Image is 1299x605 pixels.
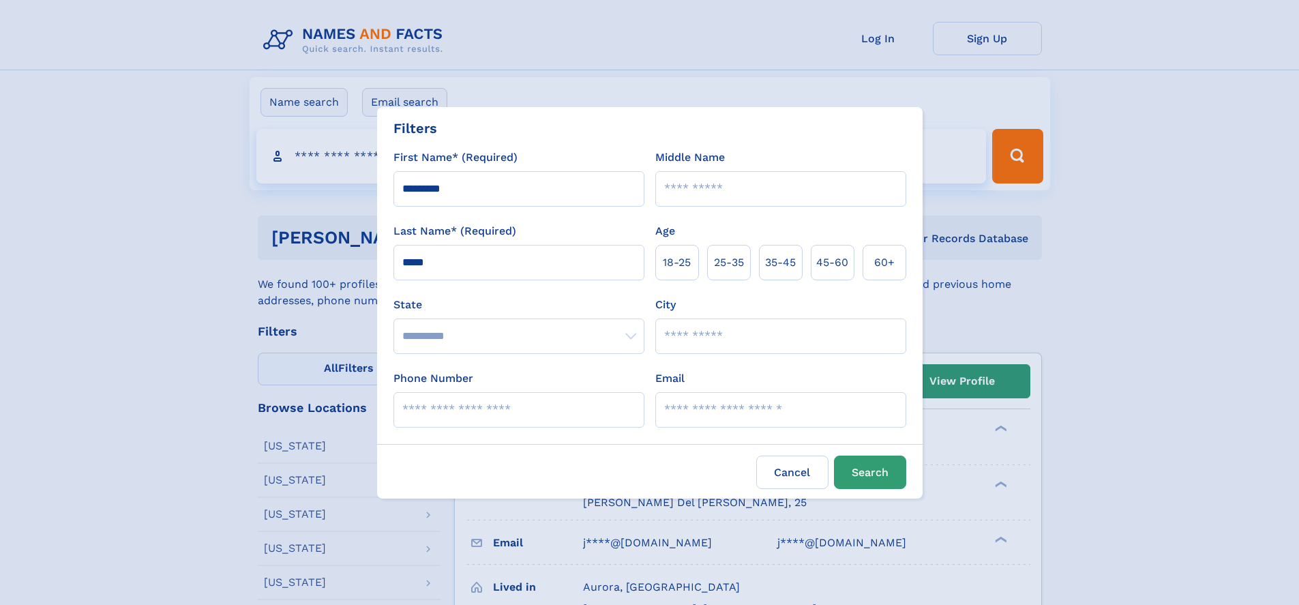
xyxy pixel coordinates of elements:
[834,456,906,489] button: Search
[765,254,796,271] span: 35‑45
[393,370,473,387] label: Phone Number
[393,297,644,313] label: State
[393,118,437,138] div: Filters
[663,254,691,271] span: 18‑25
[393,149,518,166] label: First Name* (Required)
[655,149,725,166] label: Middle Name
[393,223,516,239] label: Last Name* (Required)
[655,297,676,313] label: City
[655,370,685,387] label: Email
[816,254,848,271] span: 45‑60
[874,254,895,271] span: 60+
[714,254,744,271] span: 25‑35
[655,223,675,239] label: Age
[756,456,828,489] label: Cancel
